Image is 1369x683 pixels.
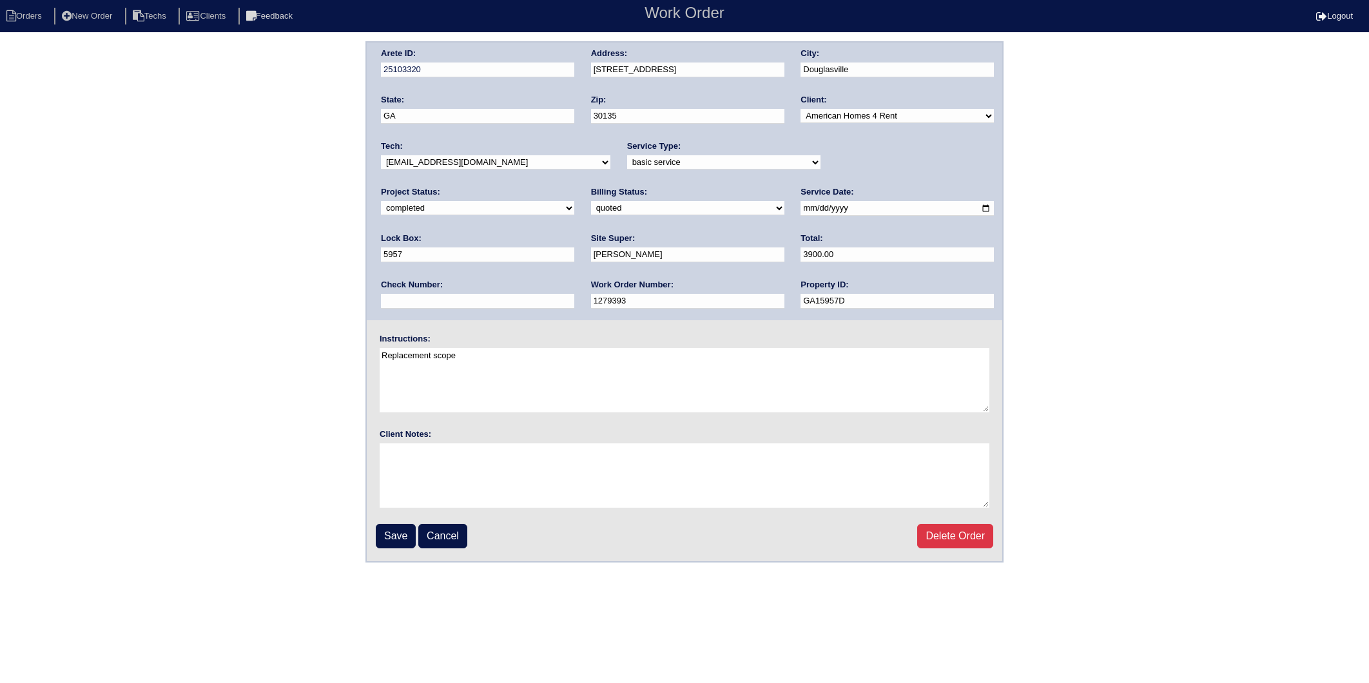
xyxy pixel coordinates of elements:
[179,11,236,21] a: Clients
[381,279,443,291] label: Check Number:
[591,233,636,244] label: Site Super:
[380,333,431,345] label: Instructions:
[801,186,853,198] label: Service Date:
[54,8,122,25] li: New Order
[376,524,416,548] input: Save
[801,279,848,291] label: Property ID:
[801,94,826,106] label: Client:
[591,63,784,77] input: Enter a location
[591,48,627,59] label: Address:
[54,11,122,21] a: New Order
[627,140,681,152] label: Service Type:
[801,233,822,244] label: Total:
[381,233,422,244] label: Lock Box:
[381,94,404,106] label: State:
[381,186,440,198] label: Project Status:
[381,140,403,152] label: Tech:
[418,524,467,548] a: Cancel
[238,8,303,25] li: Feedback
[125,8,177,25] li: Techs
[591,94,607,106] label: Zip:
[591,279,674,291] label: Work Order Number:
[591,186,647,198] label: Billing Status:
[179,8,236,25] li: Clients
[1316,11,1353,21] a: Logout
[801,48,819,59] label: City:
[380,428,431,440] label: Client Notes:
[125,11,177,21] a: Techs
[917,524,993,548] a: Delete Order
[380,348,989,412] textarea: Replacement scope
[381,48,416,59] label: Arete ID:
